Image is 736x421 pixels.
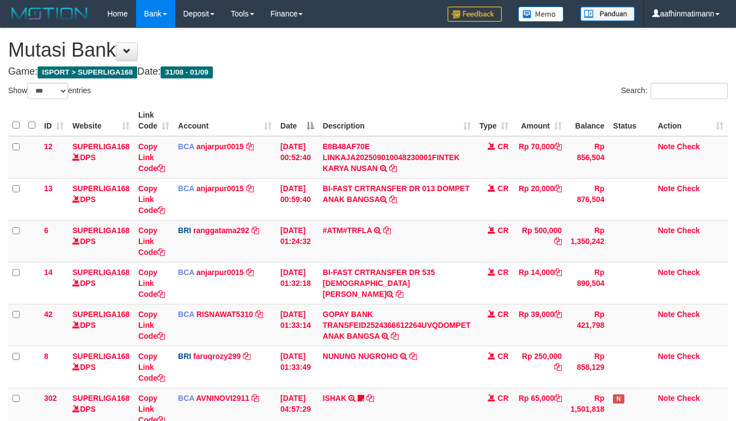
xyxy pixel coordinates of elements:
a: Copy ranggatama292 to clipboard [252,226,259,235]
span: CR [498,142,508,151]
span: CR [498,310,508,319]
a: RISNAWAT5310 [197,310,253,319]
a: Copy Rp 14,000 to clipboard [554,268,562,277]
span: BCA [178,142,194,151]
span: 12 [44,142,53,151]
img: Feedback.jpg [447,7,502,22]
a: Check [677,268,700,277]
img: MOTION_logo.png [8,5,91,22]
td: Rp 856,504 [566,136,609,179]
td: Rp 250,000 [513,346,566,388]
a: Check [677,352,700,361]
span: BCA [178,184,194,193]
td: DPS [68,262,134,304]
span: Has Note [613,394,624,404]
a: anjarpur0015 [197,268,244,277]
td: Rp 20,000 [513,178,566,220]
a: Copy Link Code [138,310,165,340]
a: SUPERLIGA168 [72,352,130,361]
a: Copy anjarpur0015 to clipboard [246,142,254,151]
span: 13 [44,184,53,193]
span: CR [498,352,508,361]
th: Date: activate to sort column descending [276,105,318,136]
td: Rp 39,000 [513,304,566,346]
a: Note [658,310,674,319]
a: Check [677,310,700,319]
span: BRI [178,226,191,235]
a: GOPAY BANK TRANSFEID2524366612264UVQDOMPET ANAK BANGSA [323,310,471,340]
span: 6 [44,226,48,235]
a: Copy BI-FAST CRTRANSFER DR 535 MUHAMMAD ICHSAN BA to clipboard [396,290,403,298]
a: Note [658,394,674,402]
span: CR [498,226,508,235]
label: Show entries [8,83,91,99]
a: Copy RISNAWAT5310 to clipboard [255,310,263,319]
a: Copy AVNINOVI2911 to clipboard [252,394,259,402]
a: Copy Rp 70,000 to clipboard [554,142,562,151]
a: SUPERLIGA168 [72,184,130,193]
img: panduan.png [580,7,635,21]
td: Rp 421,798 [566,304,609,346]
a: Note [658,268,674,277]
h1: Mutasi Bank [8,39,728,61]
span: CR [498,394,508,402]
a: Copy Link Code [138,226,165,257]
a: Copy Rp 500,000 to clipboard [554,237,562,246]
th: Link Code: activate to sort column ascending [134,105,174,136]
input: Search: [651,83,728,99]
td: DPS [68,346,134,388]
td: [DATE] 01:32:18 [276,262,318,304]
th: Account: activate to sort column ascending [174,105,276,136]
td: DPS [68,178,134,220]
th: Description: activate to sort column ascending [318,105,475,136]
span: 14 [44,268,53,277]
td: BI-FAST CRTRANSFER DR 013 DOMPET ANAK BANGSA [318,178,475,220]
a: Copy E8B48AF70E LINKAJA202509010048230001FINTEK KARYA NUSAN to clipboard [389,164,397,173]
a: Copy GOPAY BANK TRANSFEID2524366612264UVQDOMPET ANAK BANGSA to clipboard [391,332,398,340]
a: Copy Link Code [138,142,165,173]
th: Status [609,105,653,136]
a: Check [677,142,700,151]
td: DPS [68,220,134,262]
a: Copy Link Code [138,184,165,215]
th: Balance [566,105,609,136]
td: [DATE] 01:24:32 [276,220,318,262]
td: [DATE] 01:33:49 [276,346,318,388]
td: Rp 876,504 [566,178,609,220]
label: Search: [621,83,728,99]
a: #ATM#TRFLA [323,226,372,235]
span: BCA [178,268,194,277]
a: NUNUNG NUGROHO [323,352,398,361]
a: SUPERLIGA168 [72,268,130,277]
a: ISHAK [323,394,347,402]
td: Rp 1,350,242 [566,220,609,262]
a: anjarpur0015 [197,142,244,151]
a: SUPERLIGA168 [72,142,130,151]
span: BCA [178,310,194,319]
a: Copy faruqrozy299 to clipboard [243,352,250,361]
span: 31/08 - 01/09 [161,66,213,78]
a: Check [677,226,700,235]
span: 42 [44,310,53,319]
a: Copy anjarpur0015 to clipboard [246,184,254,193]
span: 8 [44,352,48,361]
a: SUPERLIGA168 [72,394,130,402]
a: Copy Rp 65,000 to clipboard [554,394,562,402]
a: Copy #ATM#TRFLA to clipboard [383,226,391,235]
a: SUPERLIGA168 [72,226,130,235]
a: Note [658,184,674,193]
td: [DATE] 00:52:40 [276,136,318,179]
td: Rp 14,000 [513,262,566,304]
th: Type: activate to sort column ascending [475,105,513,136]
a: Copy Link Code [138,268,165,298]
a: Copy NUNUNG NUGROHO to clipboard [409,352,417,361]
td: DPS [68,304,134,346]
td: Rp 858,129 [566,346,609,388]
a: Copy Rp 20,000 to clipboard [554,184,562,193]
th: Action: activate to sort column ascending [653,105,728,136]
span: ISPORT > SUPERLIGA168 [38,66,137,78]
td: Rp 500,000 [513,220,566,262]
span: CR [498,184,508,193]
span: CR [498,268,508,277]
a: E8B48AF70E LINKAJA202509010048230001FINTEK KARYA NUSAN [323,142,459,173]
